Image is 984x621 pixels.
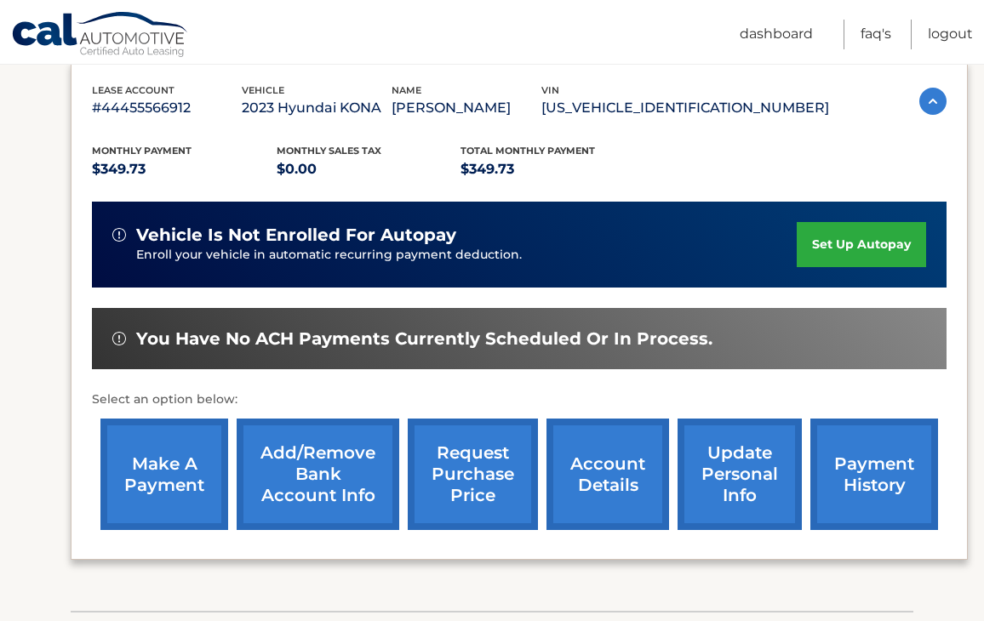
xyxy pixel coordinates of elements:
p: #44455566912 [92,96,242,120]
img: alert-white.svg [112,332,126,345]
p: Select an option below: [92,390,947,410]
img: alert-white.svg [112,228,126,242]
span: vin [541,84,559,96]
img: accordion-active.svg [919,88,947,115]
a: request purchase price [408,419,538,530]
a: account details [546,419,669,530]
p: $0.00 [277,157,461,181]
a: Logout [928,20,973,49]
span: lease account [92,84,174,96]
p: 2023 Hyundai KONA [242,96,392,120]
a: set up autopay [797,222,926,267]
span: Monthly sales Tax [277,145,381,157]
a: update personal info [678,419,802,530]
span: name [392,84,421,96]
span: You have no ACH payments currently scheduled or in process. [136,328,712,350]
a: FAQ's [861,20,891,49]
span: Total Monthly Payment [461,145,595,157]
a: payment history [810,419,938,530]
span: Monthly Payment [92,145,192,157]
span: vehicle [242,84,284,96]
p: $349.73 [461,157,645,181]
a: make a payment [100,419,228,530]
a: Dashboard [740,20,813,49]
a: Add/Remove bank account info [237,419,399,530]
a: Cal Automotive [11,11,190,60]
p: [US_VEHICLE_IDENTIFICATION_NUMBER] [541,96,829,120]
span: vehicle is not enrolled for autopay [136,225,456,246]
p: $349.73 [92,157,277,181]
p: Enroll your vehicle in automatic recurring payment deduction. [136,246,797,265]
p: [PERSON_NAME] [392,96,541,120]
